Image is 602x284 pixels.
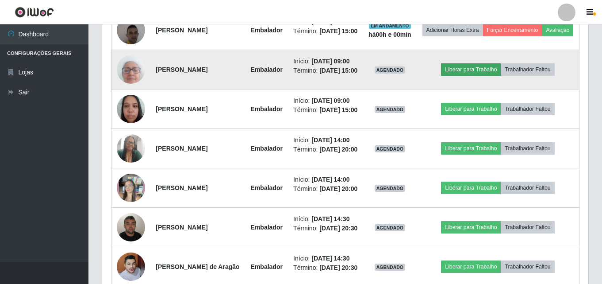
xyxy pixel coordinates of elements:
[251,145,283,152] strong: Embalador
[501,221,554,233] button: Trabalhador Faltou
[375,106,406,113] span: AGENDADO
[117,208,145,246] img: 1714957062897.jpeg
[369,22,411,29] span: EM ANDAMENTO
[293,184,358,194] li: Término:
[293,214,358,224] li: Início:
[293,96,358,105] li: Início:
[311,58,349,65] time: [DATE] 09:00
[501,63,554,76] button: Trabalhador Faltou
[251,66,283,73] strong: Embalador
[156,66,207,73] strong: [PERSON_NAME]
[375,185,406,192] span: AGENDADO
[251,105,283,113] strong: Embalador
[441,221,501,233] button: Liberar para Trabalho
[156,184,207,191] strong: [PERSON_NAME]
[422,24,483,36] button: Adicionar Horas Extra
[319,146,357,153] time: [DATE] 20:00
[319,67,357,74] time: [DATE] 15:00
[319,27,357,35] time: [DATE] 15:00
[311,97,349,104] time: [DATE] 09:00
[319,225,357,232] time: [DATE] 20:30
[311,136,349,144] time: [DATE] 14:00
[293,254,358,263] li: Início:
[293,57,358,66] li: Início:
[319,264,357,271] time: [DATE] 20:30
[483,24,542,36] button: Forçar Encerramento
[117,163,145,213] img: 1749552138066.jpeg
[368,31,411,38] strong: há 00 h e 00 min
[251,263,283,270] strong: Embalador
[251,224,283,231] strong: Embalador
[441,142,501,155] button: Liberar para Trabalho
[156,263,239,270] strong: [PERSON_NAME] de Aragão
[156,27,207,34] strong: [PERSON_NAME]
[293,263,358,272] li: Término:
[293,27,358,36] li: Término:
[311,215,349,222] time: [DATE] 14:30
[375,264,406,271] span: AGENDADO
[501,182,554,194] button: Trabalhador Faltou
[311,255,349,262] time: [DATE] 14:30
[441,182,501,194] button: Liberar para Trabalho
[293,175,358,184] li: Início:
[293,136,358,145] li: Início:
[117,90,145,128] img: 1740415667017.jpeg
[319,185,357,192] time: [DATE] 20:00
[117,252,145,282] img: 1757417276217.jpeg
[375,224,406,231] span: AGENDADO
[156,145,207,152] strong: [PERSON_NAME]
[117,129,145,167] img: 1693353833969.jpeg
[441,103,501,115] button: Liberar para Trabalho
[293,145,358,154] li: Término:
[501,142,554,155] button: Trabalhador Faltou
[375,145,406,152] span: AGENDADO
[293,66,358,75] li: Término:
[251,184,283,191] strong: Embalador
[441,261,501,273] button: Liberar para Trabalho
[117,40,145,99] img: 1694887096735.jpeg
[251,27,283,34] strong: Embalador
[501,261,554,273] button: Trabalhador Faltou
[441,63,501,76] button: Liberar para Trabalho
[375,66,406,74] span: AGENDADO
[293,224,358,233] li: Término:
[542,24,573,36] button: Avaliação
[117,11,145,49] img: 1701560793571.jpeg
[156,105,207,113] strong: [PERSON_NAME]
[319,106,357,113] time: [DATE] 15:00
[501,103,554,115] button: Trabalhador Faltou
[311,176,349,183] time: [DATE] 14:00
[156,224,207,231] strong: [PERSON_NAME]
[293,105,358,115] li: Término:
[15,7,54,18] img: CoreUI Logo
